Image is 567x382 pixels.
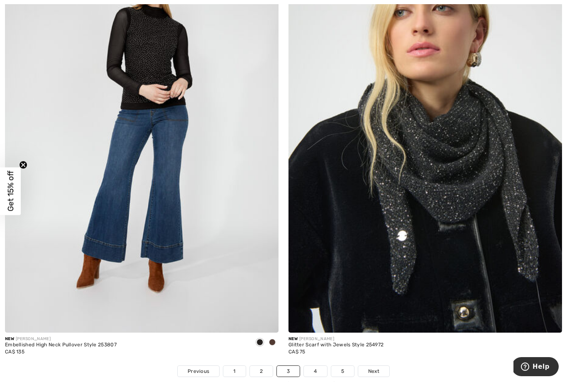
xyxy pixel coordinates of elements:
a: Previous [178,366,219,377]
div: [PERSON_NAME] [5,336,117,342]
a: 5 [331,366,354,377]
button: Close teaser [19,161,27,169]
div: Glitter Scarf with Jewels Style 254972 [288,342,384,348]
iframe: Opens a widget where you can find more information [513,357,559,378]
span: New [288,336,298,341]
a: 4 [304,366,327,377]
span: CA$ 75 [288,349,305,355]
span: Previous [188,367,209,375]
div: Embellished High Neck Pullover Style 253807 [5,342,117,348]
span: Get 15% off [6,171,15,212]
span: Next [368,367,379,375]
a: 3 [277,366,300,377]
div: Black [254,336,266,350]
a: Next [358,366,389,377]
div: [PERSON_NAME] [288,336,384,342]
span: CA$ 135 [5,349,24,355]
a: 1 [223,366,245,377]
a: 2 [250,366,273,377]
span: New [5,336,14,341]
div: Mocha [266,336,279,350]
